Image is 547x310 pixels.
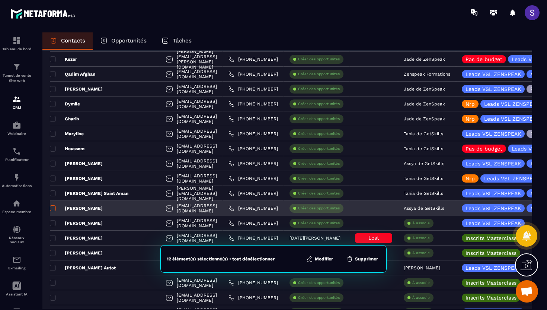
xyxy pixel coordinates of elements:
[404,146,443,151] p: Tania de GetSkills
[2,236,32,244] p: Réseaux Sociaux
[466,101,475,107] p: Nrp
[298,146,340,151] p: Créer des opportunités
[2,292,32,296] p: Assistant IA
[2,184,32,188] p: Automatisations
[12,199,21,208] img: automations
[298,206,340,211] p: Créer des opportunités
[298,116,340,121] p: Créer des opportunités
[484,116,540,121] p: Leads VSL ZENSPEAK
[466,161,521,166] p: Leads VSL ZENSPEAK
[50,175,103,181] p: [PERSON_NAME]
[412,280,430,285] p: À associe
[516,280,538,303] div: Ouvrir le chat
[484,101,540,107] p: Leads VSL ZENSPEAK
[466,176,475,181] p: Nrp
[298,131,340,136] p: Créer des opportunités
[2,132,32,136] p: Webinaire
[93,32,154,50] a: Opportunités
[228,131,278,137] a: [PHONE_NUMBER]
[2,115,32,141] a: automationsautomationsWebinaire
[404,161,444,166] p: Assya de GetSkills
[404,72,450,77] p: Zenspeak Formations
[50,190,128,196] p: [PERSON_NAME] Saint Aman
[228,56,278,62] a: [PHONE_NUMBER]
[298,191,340,196] p: Créer des opportunités
[404,57,445,62] p: Jade de ZenSpeak
[228,235,278,241] a: [PHONE_NUMBER]
[50,250,103,256] p: [PERSON_NAME]
[368,235,379,241] span: Lost
[228,295,278,301] a: [PHONE_NUMBER]
[228,71,278,77] a: [PHONE_NUMBER]
[12,147,21,156] img: scheduler
[344,255,380,263] button: Supprimer
[298,161,340,166] p: Créer des opportunités
[228,190,278,196] a: [PHONE_NUMBER]
[61,37,85,44] p: Contacts
[42,32,93,50] a: Contacts
[111,37,147,44] p: Opportunités
[412,235,430,241] p: À associe
[228,280,278,286] a: [PHONE_NUMBER]
[304,255,335,263] button: Modifier
[404,176,443,181] p: Tania de GetSkills
[50,131,84,137] p: Maryline
[50,161,103,167] p: [PERSON_NAME]
[298,221,340,226] p: Créer des opportunités
[466,280,516,285] p: Inscrits Masterclass
[290,235,340,241] p: [DATE][PERSON_NAME]
[50,220,103,226] p: [PERSON_NAME]
[228,146,278,152] a: [PHONE_NUMBER]
[12,121,21,130] img: automations
[2,105,32,110] p: CRM
[2,219,32,250] a: social-networksocial-networkRéseaux Sociaux
[228,86,278,92] a: [PHONE_NUMBER]
[298,101,340,107] p: Créer des opportunités
[228,161,278,167] a: [PHONE_NUMBER]
[228,116,278,122] a: [PHONE_NUMBER]
[404,265,440,271] p: [PERSON_NAME]
[228,175,278,181] a: [PHONE_NUMBER]
[50,86,103,92] p: [PERSON_NAME]
[2,89,32,115] a: formationformationCRM
[298,176,340,181] p: Créer des opportunités
[466,57,502,62] p: Pas de budget
[404,116,445,121] p: Jade de ZenSpeak
[298,86,340,92] p: Créer des opportunités
[412,250,430,256] p: À associe
[50,116,79,122] p: Gharib
[466,86,521,92] p: Leads VSL ZENSPEAK
[2,167,32,193] a: automationsautomationsAutomatisations
[50,235,103,241] p: [PERSON_NAME]
[12,255,21,264] img: email
[466,116,475,121] p: Nrp
[298,72,340,77] p: Créer des opportunités
[2,57,32,89] a: formationformationTunnel de vente Site web
[2,266,32,270] p: E-mailing
[412,295,430,300] p: À associe
[412,221,430,226] p: À associe
[2,250,32,276] a: emailemailE-mailing
[2,47,32,51] p: Tableau de bord
[2,276,32,302] a: Assistant IA
[404,191,443,196] p: Tania de GetSkills
[12,36,21,45] img: formation
[2,31,32,57] a: formationformationTableau de bord
[466,72,521,77] p: Leads VSL ZENSPEAK
[404,101,445,107] p: Jade de ZenSpeak
[466,250,516,256] p: Inscrits Masterclass
[10,7,77,20] img: logo
[167,256,275,262] div: 12 élément(s) sélectionné(s) • tout désélectionner
[404,86,445,92] p: Jade de ZenSpeak
[154,32,199,50] a: Tâches
[298,280,340,285] p: Créer des opportunités
[50,71,95,77] p: Qadim Afghan
[466,235,516,241] p: Inscrits Masterclass
[12,95,21,104] img: formation
[12,173,21,182] img: automations
[466,295,516,300] p: Inscrits Masterclass
[466,131,521,136] p: Leads VSL ZENSPEAK
[50,205,103,211] p: [PERSON_NAME]
[2,158,32,162] p: Planificateur
[466,146,502,151] p: Pas de budget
